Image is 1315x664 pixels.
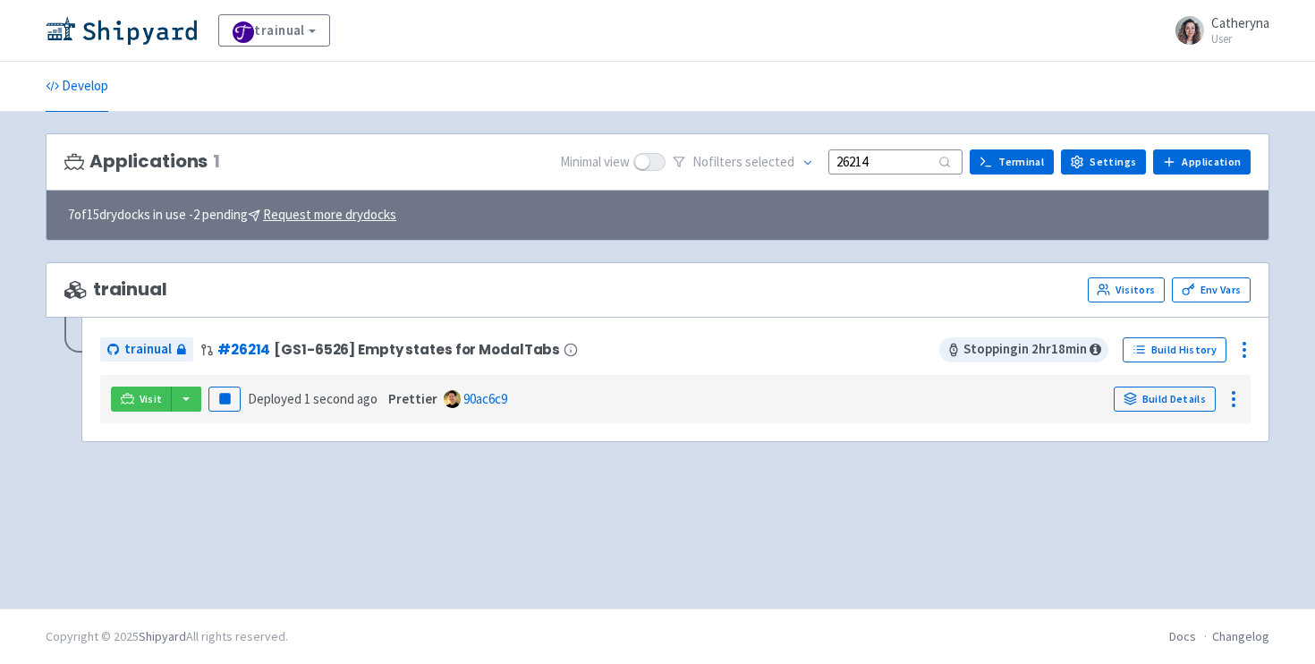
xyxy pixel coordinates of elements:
a: Terminal [970,149,1054,175]
span: No filter s [692,152,794,173]
a: Env Vars [1172,277,1251,302]
a: Application [1153,149,1251,175]
span: trainual [124,339,172,360]
span: Deployed [248,390,378,407]
img: Shipyard logo [46,16,197,45]
time: 1 second ago [304,390,378,407]
strong: Prettier [388,390,437,407]
a: Build Details [1114,387,1216,412]
a: Settings [1061,149,1146,175]
span: [GS1-6526] Empty states for ModalTabs [274,342,560,357]
a: Changelog [1212,628,1269,644]
a: Catheryna User [1165,16,1269,45]
span: Catheryna [1211,14,1269,31]
a: trainual [218,14,330,47]
button: Pause [208,387,241,412]
a: Develop [46,62,108,112]
a: trainual [100,337,193,362]
a: Visitors [1088,277,1165,302]
a: Visit [111,387,172,412]
small: User [1211,33,1269,45]
u: Request more drydocks [263,206,396,223]
a: #26214 [217,340,270,359]
h3: Applications [64,151,220,172]
div: Copyright © 2025 All rights reserved. [46,627,288,646]
a: 90ac6c9 [463,390,507,407]
span: selected [745,153,794,170]
a: Shipyard [139,628,186,644]
a: Build History [1123,337,1226,362]
input: Search... [828,149,963,174]
span: trainual [64,279,167,300]
span: Visit [140,392,163,406]
span: 7 of 15 drydocks in use - 2 pending [68,205,396,226]
span: Minimal view [560,152,630,173]
span: 1 [213,151,220,172]
a: Docs [1169,628,1196,644]
span: Stopping in 2 hr 18 min [939,337,1108,362]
